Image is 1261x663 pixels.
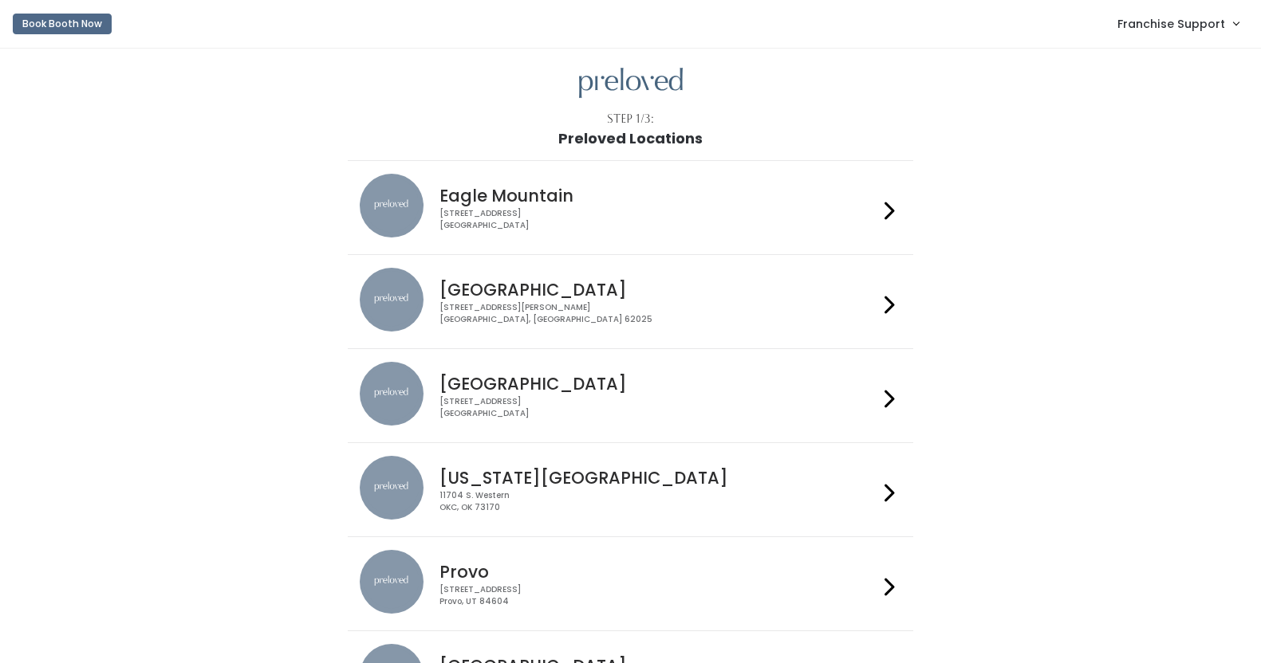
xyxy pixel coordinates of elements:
[360,268,424,331] img: preloved location
[439,375,878,393] h4: [GEOGRAPHIC_DATA]
[1101,6,1255,41] a: Franchise Support
[607,111,654,127] div: Step 1/3:
[360,362,424,426] img: preloved location
[439,208,878,231] div: [STREET_ADDRESS] [GEOGRAPHIC_DATA]
[1117,15,1225,33] span: Franchise Support
[439,186,878,205] h4: Eagle Mountain
[439,563,878,581] h4: Provo
[439,280,878,299] h4: [GEOGRAPHIC_DATA]
[439,469,878,487] h4: [US_STATE][GEOGRAPHIC_DATA]
[360,550,901,618] a: preloved location Provo [STREET_ADDRESS]Provo, UT 84604
[439,584,878,607] div: [STREET_ADDRESS] Provo, UT 84604
[579,68,683,99] img: preloved logo
[360,456,901,524] a: preloved location [US_STATE][GEOGRAPHIC_DATA] 11704 S. WesternOKC, OK 73170
[360,268,901,335] a: preloved location [GEOGRAPHIC_DATA] [STREET_ADDRESS][PERSON_NAME][GEOGRAPHIC_DATA], [GEOGRAPHIC_D...
[439,302,878,325] div: [STREET_ADDRESS][PERSON_NAME] [GEOGRAPHIC_DATA], [GEOGRAPHIC_DATA] 62025
[13,6,112,41] a: Book Booth Now
[360,362,901,430] a: preloved location [GEOGRAPHIC_DATA] [STREET_ADDRESS][GEOGRAPHIC_DATA]
[360,174,424,237] img: preloved location
[439,396,878,419] div: [STREET_ADDRESS] [GEOGRAPHIC_DATA]
[360,456,424,520] img: preloved location
[558,131,703,147] h1: Preloved Locations
[360,174,901,241] a: preloved location Eagle Mountain [STREET_ADDRESS][GEOGRAPHIC_DATA]
[360,550,424,614] img: preloved location
[439,490,878,513] div: 11704 S. Western OKC, OK 73170
[13,14,112,34] button: Book Booth Now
